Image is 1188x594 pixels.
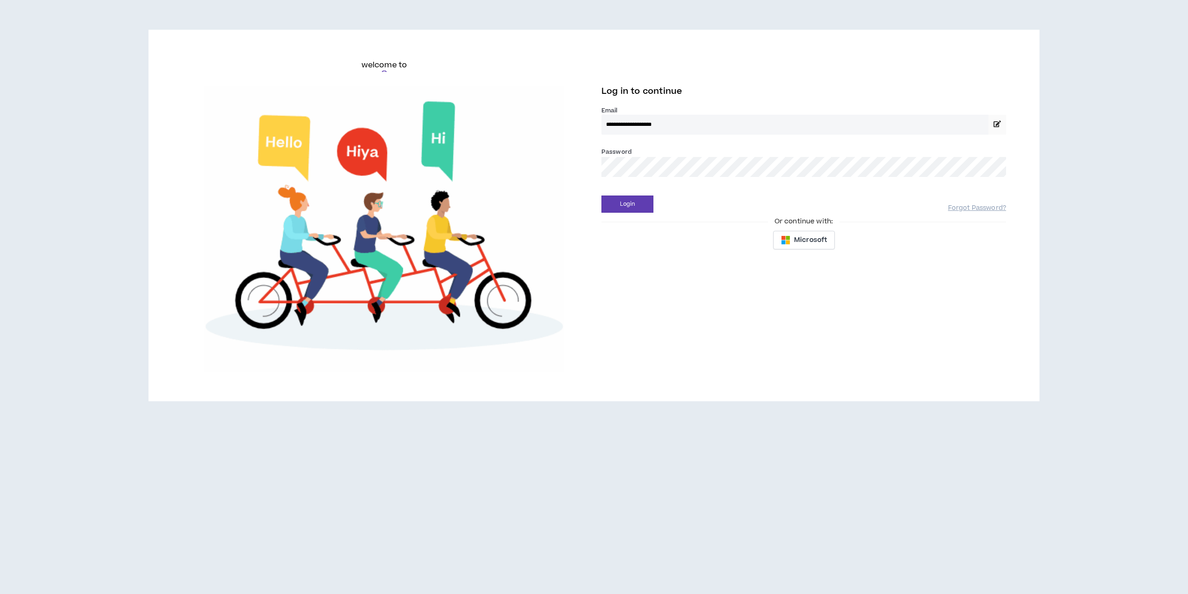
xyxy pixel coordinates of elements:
[794,235,827,245] span: Microsoft
[948,204,1006,213] a: Forgot Password?
[601,196,653,213] button: Login
[182,86,587,372] img: Welcome to Wripple
[601,148,632,156] label: Password
[773,231,835,249] button: Microsoft
[601,106,1006,115] label: Email
[601,85,682,97] span: Log in to continue
[768,216,839,227] span: Or continue with:
[362,59,407,71] h6: welcome to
